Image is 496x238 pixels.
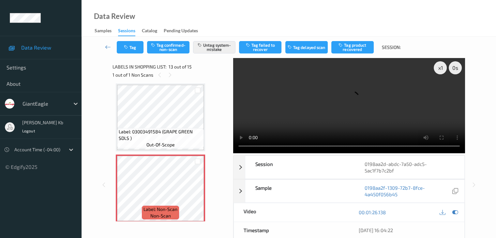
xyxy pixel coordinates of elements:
div: [DATE] 16:04:22 [359,227,455,233]
a: Catalog [142,26,164,36]
span: Labels in shopping list: [113,64,166,70]
div: Session0198aa2d-abdc-7a50-adc5-5ac1f7b7c2bf [233,156,465,179]
div: 0 s [449,61,462,74]
span: 13 out of 15 [169,64,192,70]
button: Tag product recovered [331,41,374,53]
div: Catalog [142,27,157,36]
a: Samples [95,26,118,36]
div: Data Review [94,13,135,20]
button: Untag system-mistake [193,41,235,53]
button: Tag confirmed-non-scan [147,41,189,53]
button: Tag [117,41,143,53]
div: 1 out of 1 Non Scans [113,71,229,79]
a: 0198aa2f-1309-72b7-8fce-4a450f056b45 [365,185,451,198]
span: Label: Non-Scan [143,206,177,213]
div: Session [245,156,355,179]
div: Sample [245,180,355,202]
div: Sessions [118,27,135,36]
span: Session: [382,44,401,51]
div: x 1 [434,61,447,74]
div: Pending Updates [164,27,198,36]
span: Label: 03003491584 (GRAPE GREEN SDLS ) [119,128,202,141]
div: Sample0198aa2f-1309-72b7-8fce-4a450f056b45 [233,179,465,203]
span: non-scan [150,213,171,219]
a: Sessions [118,26,142,36]
span: out-of-scope [146,141,175,148]
div: Samples [95,27,112,36]
a: 00:01:26.138 [359,209,386,216]
button: Tag delayed scan [285,41,328,53]
button: Tag failed to recover [239,41,281,53]
div: 0198aa2d-abdc-7a50-adc5-5ac1f7b7c2bf [355,156,464,179]
a: Pending Updates [164,26,204,36]
div: Video [234,203,349,222]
